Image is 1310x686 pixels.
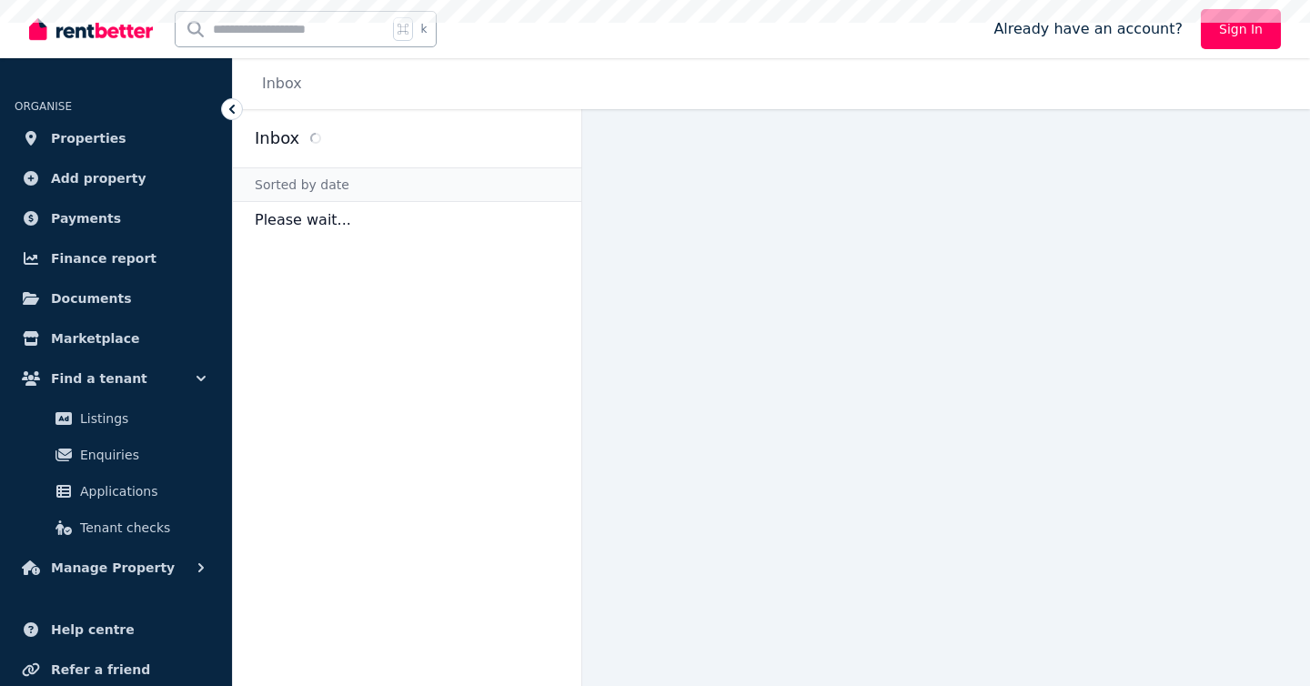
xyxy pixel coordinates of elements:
a: Tenant checks [22,509,210,546]
a: Listings [22,400,210,437]
span: Tenant checks [80,517,203,539]
span: Listings [80,408,203,429]
a: Documents [15,280,217,317]
span: Enquiries [80,444,203,466]
span: Payments [51,207,121,229]
span: Finance report [51,247,156,269]
span: Applications [80,480,203,502]
span: Find a tenant [51,368,147,389]
span: Marketplace [51,328,139,349]
a: Marketplace [15,320,217,357]
a: Payments [15,200,217,237]
a: Help centre [15,611,217,648]
span: Properties [51,127,126,149]
span: Refer a friend [51,659,150,681]
a: Enquiries [22,437,210,473]
a: Add property [15,160,217,197]
span: Help centre [51,619,135,641]
a: Properties [15,120,217,156]
p: Please wait... [233,202,581,238]
h2: Inbox [255,126,299,151]
span: Documents [51,288,132,309]
span: Already have an account? [993,18,1183,40]
a: Inbox [262,75,302,92]
button: Manage Property [15,550,217,586]
span: Add property [51,167,146,189]
a: Sign In [1201,9,1281,49]
nav: Breadcrumb [233,58,324,109]
a: Applications [22,473,210,509]
span: Manage Property [51,557,175,579]
img: RentBetter [29,15,153,43]
button: Find a tenant [15,360,217,397]
span: ORGANISE [15,100,72,113]
span: k [420,22,427,36]
a: Finance report [15,240,217,277]
div: Sorted by date [233,167,581,202]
